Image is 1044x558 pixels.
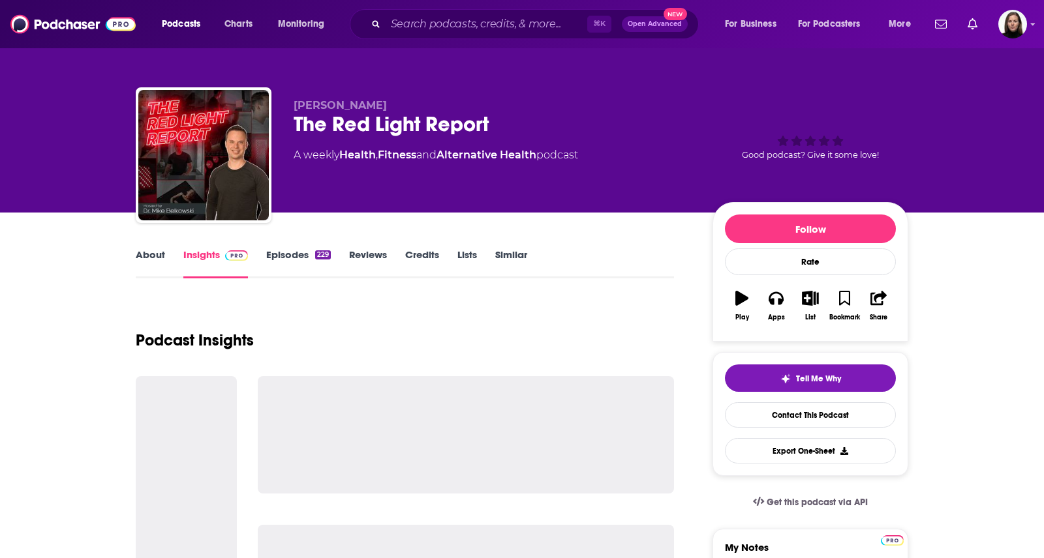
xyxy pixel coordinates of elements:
[266,248,331,278] a: Episodes229
[362,9,711,39] div: Search podcasts, credits, & more...
[793,282,827,329] button: List
[827,282,861,329] button: Bookmark
[998,10,1027,38] img: User Profile
[10,12,136,37] img: Podchaser - Follow, Share and Rate Podcasts
[881,533,904,546] a: Pro website
[767,497,868,508] span: Get this podcast via API
[998,10,1027,38] button: Show profile menu
[153,14,217,35] button: open menu
[376,149,378,161] span: ,
[880,14,927,35] button: open menu
[416,149,437,161] span: and
[759,282,793,329] button: Apps
[664,8,687,20] span: New
[768,314,785,321] div: Apps
[587,16,611,33] span: ⌘ K
[889,15,911,33] span: More
[495,248,527,278] a: Similar
[269,14,341,35] button: open menu
[829,314,860,321] div: Bookmark
[225,250,248,261] img: Podchaser Pro
[798,15,861,33] span: For Podcasters
[138,90,269,220] img: The Red Light Report
[725,214,896,243] button: Follow
[162,15,200,33] span: Podcasts
[742,150,879,160] span: Good podcast? Give it some love!
[735,314,749,321] div: Play
[349,248,387,278] a: Reviews
[796,374,841,384] span: Tell Me Why
[183,248,248,278] a: InsightsPodchaser Pro
[725,282,759,329] button: Play
[278,15,324,33] span: Monitoring
[870,314,887,321] div: Share
[378,149,416,161] a: Fitness
[725,438,896,463] button: Export One-Sheet
[725,364,896,392] button: tell me why sparkleTell Me Why
[962,13,983,35] a: Show notifications dropdown
[136,330,254,350] h1: Podcast Insights
[998,10,1027,38] span: Logged in as BevCat3
[315,250,331,259] div: 229
[862,282,896,329] button: Share
[294,147,578,163] div: A weekly podcast
[216,14,260,35] a: Charts
[628,21,682,27] span: Open Advanced
[713,99,908,180] div: Good podcast? Give it some love!
[437,149,536,161] a: Alternative Health
[805,314,816,321] div: List
[136,248,165,278] a: About
[780,374,791,384] img: tell me why sparkle
[930,13,952,35] a: Show notifications dropdown
[622,16,688,32] button: Open AdvancedNew
[725,402,896,428] a: Contact This Podcast
[743,486,878,518] a: Get this podcast via API
[725,248,896,275] div: Rate
[339,149,376,161] a: Health
[790,14,880,35] button: open menu
[457,248,477,278] a: Lists
[725,15,776,33] span: For Business
[716,14,793,35] button: open menu
[405,248,439,278] a: Credits
[386,14,587,35] input: Search podcasts, credits, & more...
[224,15,253,33] span: Charts
[294,99,387,111] span: [PERSON_NAME]
[881,535,904,546] img: Podchaser Pro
